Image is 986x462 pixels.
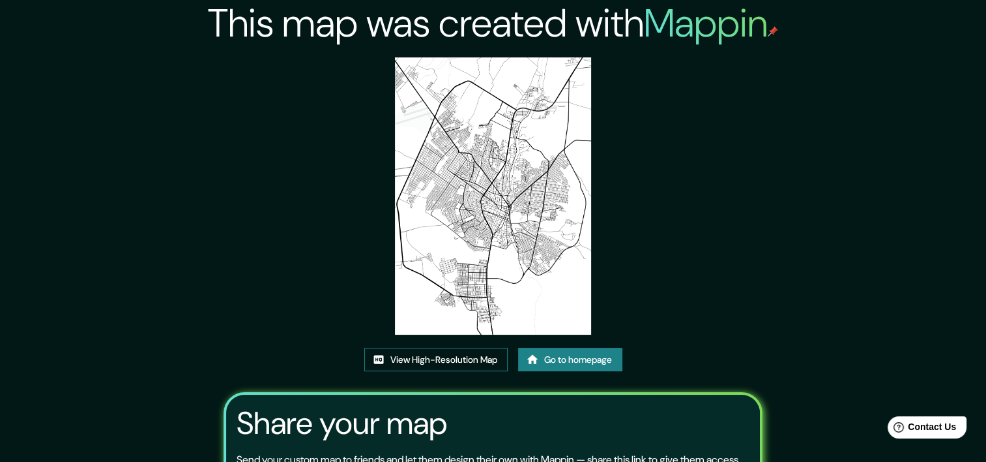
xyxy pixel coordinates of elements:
[518,348,622,372] a: Go to homepage
[768,26,778,37] img: mappin-pin
[395,57,590,335] img: created-map
[237,405,447,442] h3: Share your map
[870,411,972,448] iframe: Help widget launcher
[364,348,508,372] a: View High-Resolution Map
